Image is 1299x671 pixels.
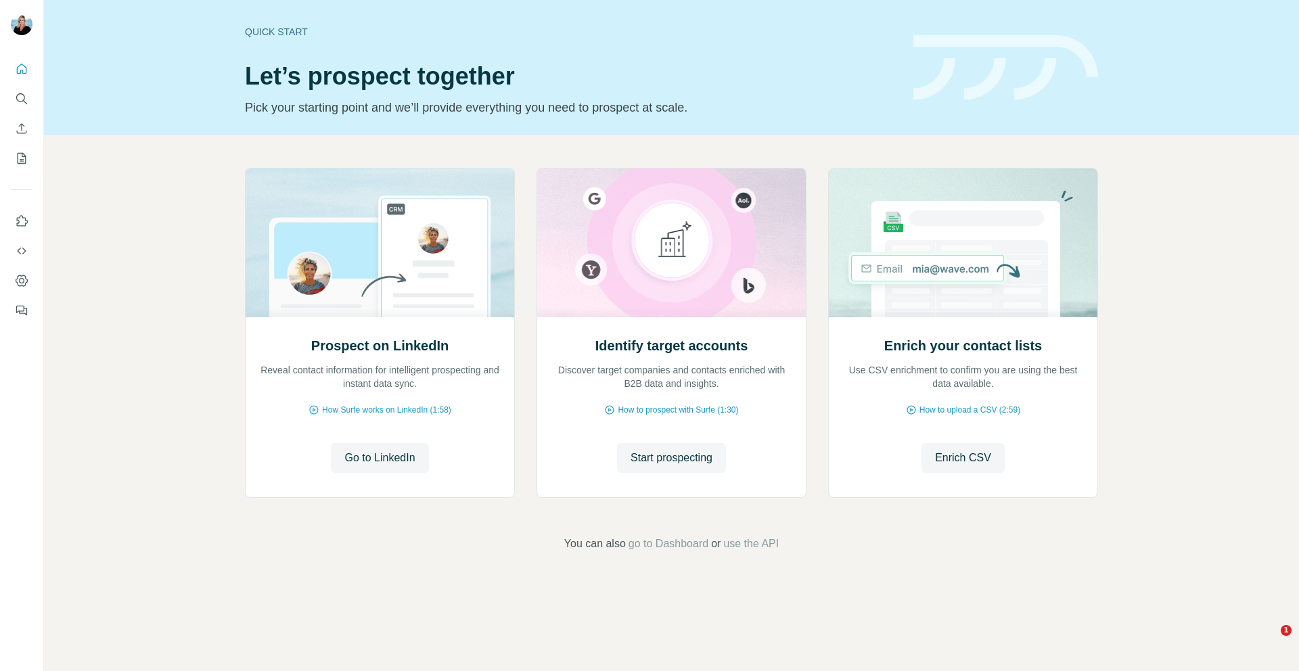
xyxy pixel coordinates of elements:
button: Search [11,87,32,111]
h1: Let’s prospect together [245,63,897,90]
span: How to prospect with Surfe (1:30) [618,404,738,416]
p: Discover target companies and contacts enriched with B2B data and insights. [551,363,792,390]
span: Go to LinkedIn [344,450,415,466]
h2: Identify target accounts [595,336,748,355]
p: Pick your starting point and we’ll provide everything you need to prospect at scale. [245,98,897,117]
button: Use Surfe API [11,239,32,263]
button: Dashboard [11,269,32,293]
button: use the API [723,536,779,552]
button: go to Dashboard [629,536,708,552]
iframe: Intercom live chat [1253,625,1285,657]
img: banner [913,35,1098,101]
img: Avatar [11,14,32,35]
span: Start prospecting [631,450,712,466]
img: Prospect on LinkedIn [245,168,515,317]
h2: Enrich your contact lists [884,336,1042,355]
img: Enrich your contact lists [828,168,1098,317]
span: 1 [1281,625,1292,636]
button: My lists [11,146,32,170]
button: Quick start [11,57,32,81]
p: Use CSV enrichment to confirm you are using the best data available. [842,363,1084,390]
button: Use Surfe on LinkedIn [11,209,32,233]
button: Enrich CSV [921,443,1005,473]
span: or [711,536,721,552]
span: Enrich CSV [935,450,991,466]
button: Enrich CSV [11,116,32,141]
button: Feedback [11,298,32,323]
img: Identify target accounts [537,168,806,317]
span: You can also [564,536,626,552]
h2: Prospect on LinkedIn [311,336,449,355]
span: How to upload a CSV (2:59) [919,404,1020,416]
button: Go to LinkedIn [331,443,428,473]
button: Start prospecting [617,443,726,473]
div: Quick start [245,25,897,39]
p: Reveal contact information for intelligent prospecting and instant data sync. [259,363,501,390]
span: How Surfe works on LinkedIn (1:58) [322,404,451,416]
